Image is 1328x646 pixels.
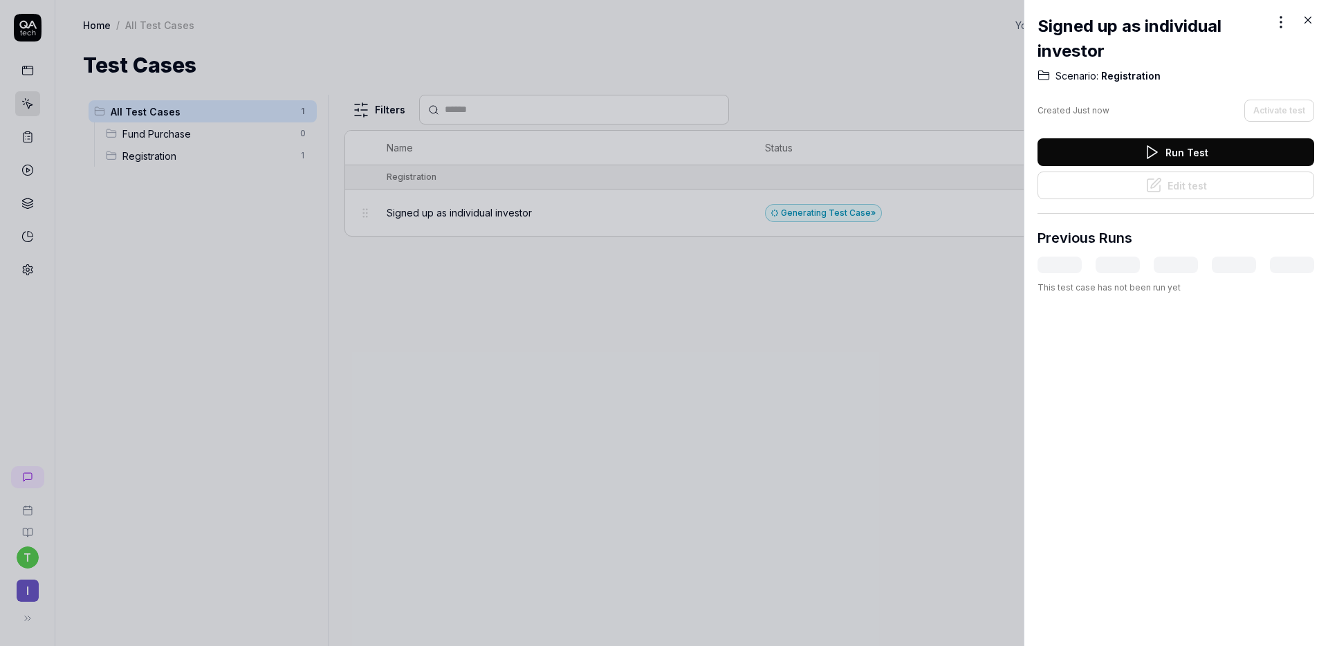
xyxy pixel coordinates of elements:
button: Run Test [1037,138,1314,166]
div: This test case has not been run yet [1037,282,1314,294]
button: Activate test [1244,100,1314,122]
span: Scenario: [1055,69,1098,83]
h2: Signed up as individual investor [1037,14,1270,64]
span: Registration [1098,69,1161,83]
div: Created [1037,104,1109,117]
h3: Previous Runs [1037,228,1132,248]
time: Just now [1073,105,1109,116]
